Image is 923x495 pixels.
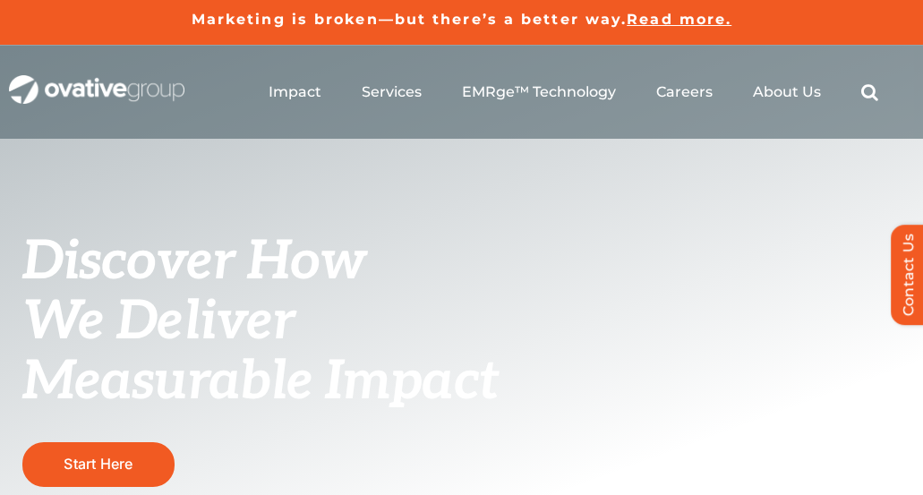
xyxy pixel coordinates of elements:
a: Read more. [627,11,731,28]
nav: Menu [269,64,878,121]
span: We Deliver Measurable Impact [22,290,499,414]
span: Discover How [22,230,366,294]
a: Search [861,83,878,101]
a: About Us [753,83,821,101]
a: EMRge™ Technology [462,83,616,101]
a: Careers [656,83,713,101]
a: Start Here [22,442,175,486]
span: Start Here [64,455,132,473]
a: Impact [269,83,321,101]
a: OG_Full_horizontal_WHT [9,73,184,90]
a: Marketing is broken—but there’s a better way. [192,11,628,28]
a: Services [362,83,422,101]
